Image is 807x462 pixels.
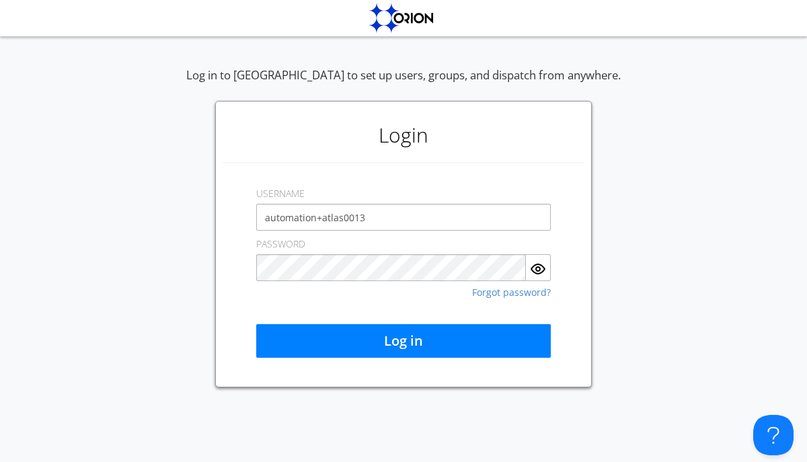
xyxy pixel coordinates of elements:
[530,261,546,277] img: eye.svg
[186,67,621,101] div: Log in to [GEOGRAPHIC_DATA] to set up users, groups, and dispatch from anywhere.
[753,415,794,455] iframe: Toggle Customer Support
[526,254,551,281] button: Show Password
[256,324,551,358] button: Log in
[256,254,526,281] input: Password
[223,108,584,162] h1: Login
[256,237,305,251] label: PASSWORD
[256,187,305,200] label: USERNAME
[472,288,551,297] a: Forgot password?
